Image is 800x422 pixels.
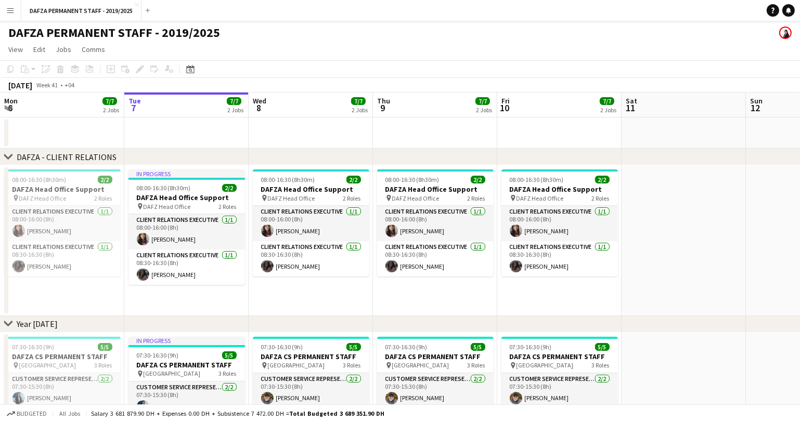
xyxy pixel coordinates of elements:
[128,193,245,202] h3: DAFZA Head Office Support
[517,361,574,369] span: [GEOGRAPHIC_DATA]
[253,96,266,105] span: Wed
[33,45,45,54] span: Edit
[510,343,552,351] span: 07:30-16:30 (9h)
[268,361,325,369] span: [GEOGRAPHIC_DATA]
[501,96,510,105] span: Fri
[4,43,27,56] a: View
[377,206,494,241] app-card-role: Client Relations Executive1/108:00-16:00 (8h)[PERSON_NAME]
[289,410,384,417] span: Total Budgeted 3 689 351.90 DH
[501,169,618,276] div: 08:00-16:30 (8h30m)2/2DAFZA Head Office Support DAFZ Head Office2 RolesClient Relations Executive...
[501,206,618,241] app-card-role: Client Relations Executive1/108:00-16:00 (8h)[PERSON_NAME]
[376,102,390,114] span: 9
[57,410,82,417] span: All jobs
[468,194,485,202] span: 2 Roles
[346,176,361,183] span: 2/2
[592,194,610,202] span: 2 Roles
[261,176,315,183] span: 08:00-16:30 (8h30m)
[34,81,60,89] span: Week 41
[377,241,494,276] app-card-role: Client Relations Executive1/108:30-16:30 (8h)[PERSON_NAME]
[251,102,266,114] span: 8
[377,96,390,105] span: Thu
[253,241,369,276] app-card-role: Client Relations Executive1/108:30-16:30 (8h)[PERSON_NAME]
[17,152,117,162] div: DAFZA - CLIENT RELATIONS
[144,203,191,210] span: DAFZ Head Office
[377,184,494,194] h3: DAFZA Head Office Support
[476,106,492,114] div: 2 Jobs
[17,319,58,329] div: Year [DATE]
[102,97,117,105] span: 7/7
[95,361,112,369] span: 3 Roles
[19,361,76,369] span: [GEOGRAPHIC_DATA]
[103,106,119,114] div: 2 Jobs
[392,361,449,369] span: [GEOGRAPHIC_DATA]
[12,343,55,351] span: 07:30-16:30 (9h)
[624,102,637,114] span: 11
[8,25,220,41] h1: DAFZA PERMANENT STAFF - 2019/2025
[253,352,369,361] h3: DAFZA CS PERMANENT STAFF
[91,410,384,417] div: Salary 3 681 879.90 DH + Expenses 0.00 DH + Subsistence 7 472.00 DH =
[475,97,490,105] span: 7/7
[64,81,74,89] div: +04
[127,102,141,114] span: 7
[500,102,510,114] span: 10
[471,176,485,183] span: 2/2
[4,241,121,276] app-card-role: Client Relations Executive1/108:30-16:30 (8h)[PERSON_NAME]
[219,370,237,377] span: 3 Roles
[98,343,112,351] span: 5/5
[510,176,564,183] span: 08:00-16:30 (8h30m)
[750,96,763,105] span: Sun
[4,352,121,361] h3: DAFZA CS PERMANENT STAFF
[128,96,141,105] span: Tue
[779,27,792,39] app-user-avatar: Sarah Wannous
[17,410,47,417] span: Budgeted
[219,203,237,210] span: 2 Roles
[4,206,121,241] app-card-role: Client Relations Executive1/108:00-16:00 (8h)[PERSON_NAME]
[128,360,245,370] h3: DAFZA CS PERMANENT STAFF
[600,106,616,114] div: 2 Jobs
[29,43,49,56] a: Edit
[4,184,121,194] h3: DAFZA Head Office Support
[56,45,71,54] span: Jobs
[19,194,67,202] span: DAFZ Head Office
[385,343,428,351] span: 07:30-16:30 (9h)
[98,176,112,183] span: 2/2
[253,169,369,276] div: 08:00-16:30 (8h30m)2/2DAFZA Head Office Support DAFZ Head Office2 RolesClient Relations Executive...
[222,184,237,192] span: 2/2
[144,370,201,377] span: [GEOGRAPHIC_DATA]
[51,43,75,56] a: Jobs
[352,106,368,114] div: 2 Jobs
[749,102,763,114] span: 12
[626,96,637,105] span: Sat
[253,184,369,194] h3: DAFZA Head Office Support
[227,106,243,114] div: 2 Jobs
[471,343,485,351] span: 5/5
[600,97,614,105] span: 7/7
[595,176,610,183] span: 2/2
[128,169,245,178] div: In progress
[343,361,361,369] span: 3 Roles
[385,176,440,183] span: 08:00-16:30 (8h30m)
[12,176,67,183] span: 08:00-16:30 (8h30m)
[377,352,494,361] h3: DAFZA CS PERMANENT STAFF
[128,169,245,285] div: In progress08:00-16:30 (8h30m)2/2DAFZA Head Office Support DAFZ Head Office2 RolesClient Relation...
[261,343,303,351] span: 07:30-16:30 (9h)
[343,194,361,202] span: 2 Roles
[82,45,105,54] span: Comms
[4,96,18,105] span: Mon
[377,169,494,276] app-job-card: 08:00-16:30 (8h30m)2/2DAFZA Head Office Support DAFZ Head Office2 RolesClient Relations Executive...
[268,194,315,202] span: DAFZ Head Office
[253,206,369,241] app-card-role: Client Relations Executive1/108:00-16:00 (8h)[PERSON_NAME]
[128,249,245,285] app-card-role: Client Relations Executive1/108:30-16:30 (8h)[PERSON_NAME]
[5,408,48,419] button: Budgeted
[4,169,121,276] app-job-card: 08:00-16:30 (8h30m)2/2DAFZA Head Office Support DAFZ Head Office2 RolesClient Relations Executive...
[128,214,245,249] app-card-role: Client Relations Executive1/108:00-16:00 (8h)[PERSON_NAME]
[137,351,179,359] span: 07:30-16:30 (9h)
[3,102,18,114] span: 6
[227,97,241,105] span: 7/7
[392,194,440,202] span: DAFZ Head Office
[517,194,564,202] span: DAFZ Head Office
[592,361,610,369] span: 3 Roles
[595,343,610,351] span: 5/5
[501,241,618,276] app-card-role: Client Relations Executive1/108:30-16:30 (8h)[PERSON_NAME]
